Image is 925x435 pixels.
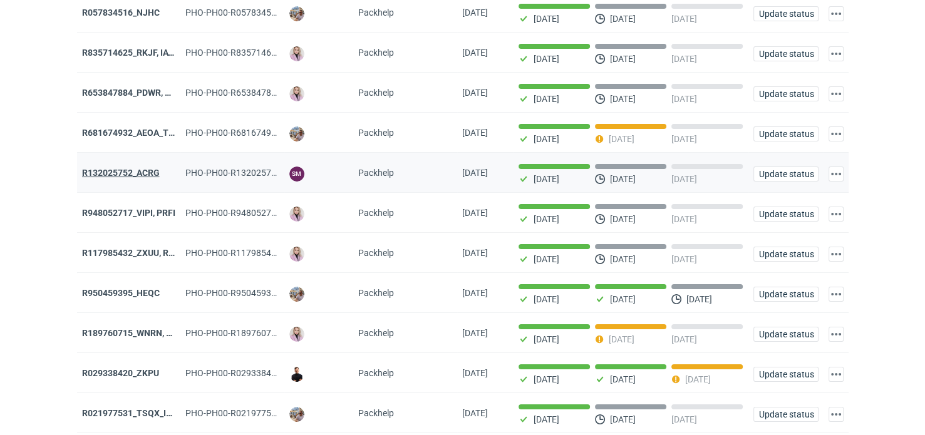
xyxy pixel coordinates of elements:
button: Update status [753,207,819,222]
span: Update status [759,250,813,258]
span: PHO-PH00-R029338420_ZKPU [185,368,307,378]
span: Update status [759,170,813,178]
span: Packhelp [358,368,394,378]
p: [DATE] [609,334,634,344]
p: [DATE] [534,334,559,344]
span: PHO-PH00-R117985432_ZXUU,-RNMV,-VLQR [185,248,362,258]
p: [DATE] [671,414,697,424]
span: 11/09/2025 [462,128,488,138]
p: [DATE] [671,214,697,224]
p: [DATE] [671,94,697,104]
button: Actions [829,86,844,101]
span: Update status [759,290,813,299]
button: Actions [829,207,844,222]
span: Update status [759,49,813,58]
p: [DATE] [686,294,712,304]
span: PHO-PH00-R653847884_PDWR,-OHJS,-IVNK [185,88,405,98]
button: Update status [753,166,819,182]
span: 01/09/2025 [462,408,488,418]
button: Update status [753,407,819,422]
button: Update status [753,287,819,302]
p: [DATE] [671,254,697,264]
span: 10/09/2025 [462,208,488,218]
p: [DATE] [534,214,559,224]
p: [DATE] [534,134,559,144]
span: Packhelp [358,288,394,298]
span: Update status [759,210,813,218]
span: Update status [759,330,813,339]
button: Update status [753,86,819,101]
span: Packhelp [358,128,394,138]
span: Update status [759,130,813,138]
strong: R950459395_HEQC [82,288,160,298]
span: PHO-PH00-R132025752_ACRG [185,168,308,178]
span: PHO-PH00-R021977531_TSQX_IDUW [185,408,332,418]
p: [DATE] [534,254,559,264]
span: 15/09/2025 [462,48,488,58]
a: R021977531_TSQX_IDUW [82,408,185,418]
img: Tomasz Kubiak [289,367,304,382]
button: Update status [753,126,819,141]
p: [DATE] [534,14,559,24]
button: Update status [753,6,819,21]
a: R653847884_PDWR, OHJS, IVNK [82,88,212,98]
span: 11/09/2025 [462,168,488,178]
button: Actions [829,407,844,422]
a: R681674932_AEOA_TIXI_KKTL [82,128,205,138]
span: Update status [759,410,813,419]
p: [DATE] [609,134,634,144]
img: Klaudia Wiśniewska [289,86,304,101]
p: [DATE] [610,174,636,184]
button: Actions [829,46,844,61]
span: PHO-PH00-R950459395_HEQC [185,288,308,298]
button: Actions [829,367,844,382]
p: [DATE] [534,374,559,384]
a: R117985432_ZXUU, RNMV, VLQR [82,248,214,258]
button: Update status [753,327,819,342]
button: Actions [829,6,844,21]
a: R132025752_ACRG [82,168,160,178]
span: Update status [759,90,813,98]
img: Michał Palasek [289,126,304,141]
span: Packhelp [358,328,394,338]
p: [DATE] [671,334,697,344]
figcaption: SM [289,166,304,182]
p: [DATE] [610,294,636,304]
span: 04/09/2025 [462,288,488,298]
button: Actions [829,247,844,262]
img: Klaudia Wiśniewska [289,247,304,262]
a: R948052717_VIPI, PRFI [82,208,175,218]
span: PHO-PH00-R948052717_VIPI,-PRFI [185,208,324,218]
span: PHO-PH00-R189760715_WNRN,-CWNS [185,328,339,338]
a: R189760715_WNRN, CWNS [82,328,191,338]
span: Update status [759,9,813,18]
p: [DATE] [610,374,636,384]
p: [DATE] [610,414,636,424]
span: 03/09/2025 [462,328,488,338]
p: [DATE] [610,254,636,264]
img: Klaudia Wiśniewska [289,46,304,61]
a: R057834516_NJHC [82,8,160,18]
img: Michał Palasek [289,287,304,302]
p: [DATE] [685,374,711,384]
span: Packhelp [358,248,394,258]
p: [DATE] [671,134,697,144]
button: Actions [829,287,844,302]
button: Actions [829,126,844,141]
button: Update status [753,46,819,61]
p: [DATE] [610,94,636,104]
span: Packhelp [358,48,394,58]
button: Update status [753,367,819,382]
span: PHO-PH00-R835714625_RKJF,-IAVU,-SFPF,-TXLA [185,48,378,58]
strong: R835714625_RKJF, IAVU, SFPF, TXLA [82,48,229,58]
p: [DATE] [534,174,559,184]
a: R029338420_ZKPU [82,368,159,378]
img: Klaudia Wiśniewska [289,207,304,222]
p: [DATE] [534,54,559,64]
